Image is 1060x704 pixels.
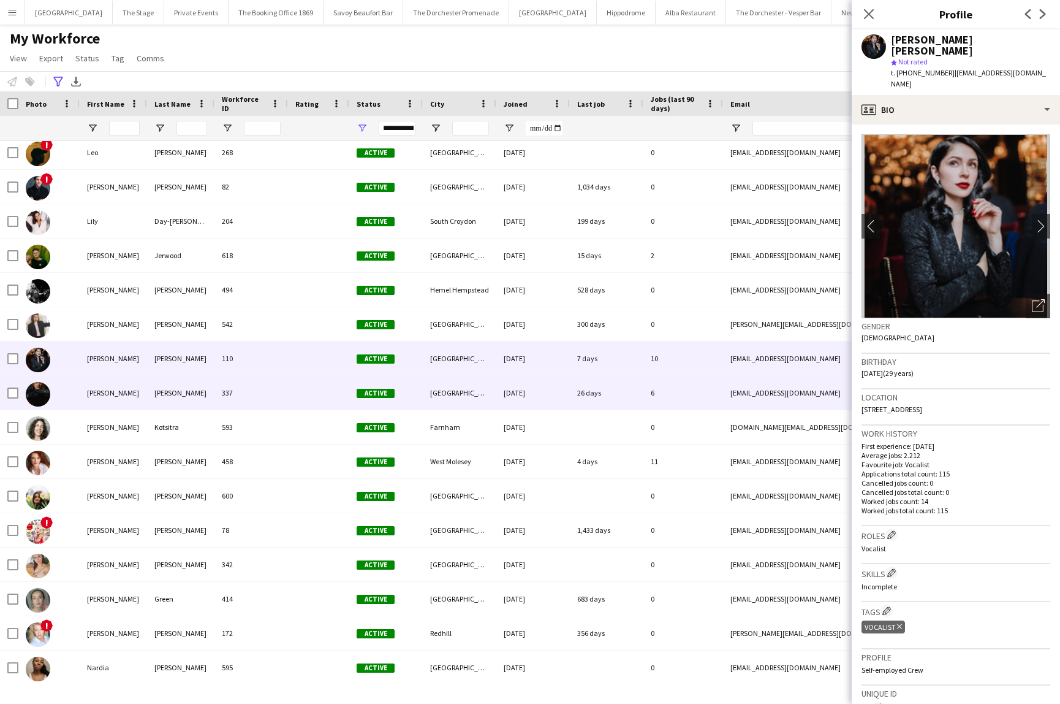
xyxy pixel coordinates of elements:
span: Active [357,320,395,329]
div: Lily [80,204,147,238]
div: Hemel Hempstead [423,273,496,307]
p: Worked jobs total count: 115 [861,506,1050,515]
div: [PERSON_NAME] [80,616,147,650]
div: 528 days [570,273,643,307]
a: Tag [107,50,129,66]
img: Lydia Kotsitra [26,416,50,441]
div: Farnham [423,410,496,444]
div: 300 days [570,307,643,341]
div: 4 days [570,445,643,478]
div: 0 [643,307,723,341]
h3: Gender [861,321,1050,332]
div: [DATE] [496,376,570,410]
span: Jobs (last 90 days) [651,94,701,113]
span: ! [40,139,53,151]
div: [PERSON_NAME] [80,410,147,444]
img: Crew avatar or photo [861,134,1050,318]
div: 0 [643,204,723,238]
div: 0 [643,136,723,169]
div: [GEOGRAPHIC_DATA] [423,136,496,169]
span: Active [357,183,395,192]
span: Active [357,423,395,432]
div: [PERSON_NAME] [80,273,147,307]
span: My Workforce [10,29,100,48]
div: 110 [214,342,288,375]
div: 593 [214,410,288,444]
div: 172 [214,616,288,650]
div: [PERSON_NAME] [147,479,214,513]
div: [EMAIL_ADDRESS][DOMAIN_NAME] [723,513,968,547]
p: Applications total count: 115 [861,469,1050,478]
h3: Location [861,392,1050,403]
span: Active [357,251,395,261]
h3: Tags [861,605,1050,618]
span: Workforce ID [222,94,266,113]
div: [PERSON_NAME] [80,582,147,616]
div: 15 days [570,239,643,272]
div: 0 [643,651,723,684]
div: [PERSON_NAME] [PERSON_NAME] [891,34,1050,56]
div: [GEOGRAPHIC_DATA] [423,376,496,410]
div: [DATE] [496,548,570,581]
div: [DATE] [496,239,570,272]
span: Photo [26,99,47,109]
div: [EMAIL_ADDRESS][DOMAIN_NAME] [723,170,968,204]
button: Hippodrome [597,1,656,25]
span: Joined [504,99,528,109]
span: Active [357,664,395,673]
div: [PERSON_NAME] [147,136,214,169]
div: 342 [214,548,288,581]
div: 10 [643,342,723,375]
span: Email [730,99,750,109]
div: [EMAIL_ADDRESS][DOMAIN_NAME] [723,651,968,684]
div: 0 [643,616,723,650]
app-action-btn: Advanced filters [51,74,66,89]
div: 7 days [570,342,643,375]
div: 6 [643,376,723,410]
img: Lucy Harrower [26,313,50,338]
div: [GEOGRAPHIC_DATA] [423,651,496,684]
div: [PERSON_NAME] [80,170,147,204]
div: [EMAIL_ADDRESS][DOMAIN_NAME] [723,548,968,581]
div: 82 [214,170,288,204]
div: 78 [214,513,288,547]
span: View [10,53,27,64]
button: The Booking Office 1869 [229,1,324,25]
h3: Unique ID [861,688,1050,699]
button: Alba Restaurant [656,1,726,25]
span: Active [357,492,395,501]
div: [DATE] [496,170,570,204]
div: Green [147,582,214,616]
img: Lily Day-Scott [26,210,50,235]
div: [GEOGRAPHIC_DATA] [423,548,496,581]
span: ! [40,173,53,185]
img: Monica Sik Holm [26,622,50,647]
p: Cancelled jobs count: 0 [861,478,1050,488]
span: [STREET_ADDRESS] [861,405,922,414]
div: [EMAIL_ADDRESS][DOMAIN_NAME] [723,445,968,478]
img: Lucy Merrilyn [26,348,50,372]
button: [GEOGRAPHIC_DATA] [509,1,597,25]
a: Comms [132,50,169,66]
div: 0 [643,548,723,581]
span: Active [357,217,395,226]
div: 494 [214,273,288,307]
div: [EMAIL_ADDRESS][DOMAIN_NAME] [723,273,968,307]
div: Bio [852,95,1060,124]
p: Average jobs: 2.212 [861,451,1050,460]
div: [PERSON_NAME] [80,445,147,478]
div: [PERSON_NAME] [80,479,147,513]
div: [PERSON_NAME] [80,239,147,272]
input: Joined Filter Input [526,121,562,136]
span: First Name [87,99,124,109]
p: First experience: [DATE] [861,442,1050,451]
div: 199 days [570,204,643,238]
div: [DATE] [496,204,570,238]
a: Export [34,50,68,66]
div: [GEOGRAPHIC_DATA] [423,239,496,272]
div: [EMAIL_ADDRESS][DOMAIN_NAME] [723,376,968,410]
span: Status [75,53,99,64]
div: 683 days [570,582,643,616]
div: [PERSON_NAME] [80,548,147,581]
div: Day-[PERSON_NAME] [147,204,214,238]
